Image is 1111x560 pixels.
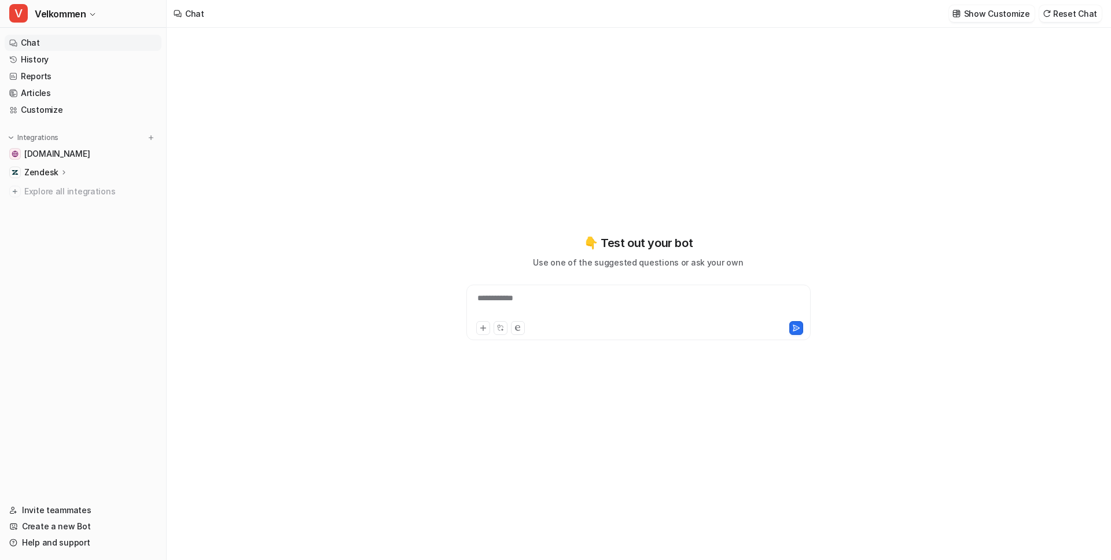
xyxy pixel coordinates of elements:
div: Chat [185,8,204,20]
p: Integrations [17,133,58,142]
p: Zendesk [24,167,58,178]
a: Articles [5,85,161,101]
a: Explore all integrations [5,183,161,200]
a: velkommen.dk[DOMAIN_NAME] [5,146,161,162]
button: Show Customize [949,5,1035,22]
p: 👇 Test out your bot [584,234,693,252]
img: menu_add.svg [147,134,155,142]
a: Create a new Bot [5,518,161,535]
span: V [9,4,28,23]
a: Chat [5,35,161,51]
button: Reset Chat [1039,5,1102,22]
a: Reports [5,68,161,84]
a: Help and support [5,535,161,551]
p: Show Customize [964,8,1030,20]
span: Explore all integrations [24,182,157,201]
img: velkommen.dk [12,150,19,157]
img: reset [1043,9,1051,18]
img: customize [952,9,961,18]
img: Zendesk [12,169,19,176]
a: History [5,51,161,68]
span: [DOMAIN_NAME] [24,148,90,160]
p: Use one of the suggested questions or ask your own [533,256,743,268]
a: Invite teammates [5,502,161,518]
a: Customize [5,102,161,118]
img: expand menu [7,134,15,142]
button: Integrations [5,132,62,143]
img: explore all integrations [9,186,21,197]
span: Velkommen [35,6,86,22]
